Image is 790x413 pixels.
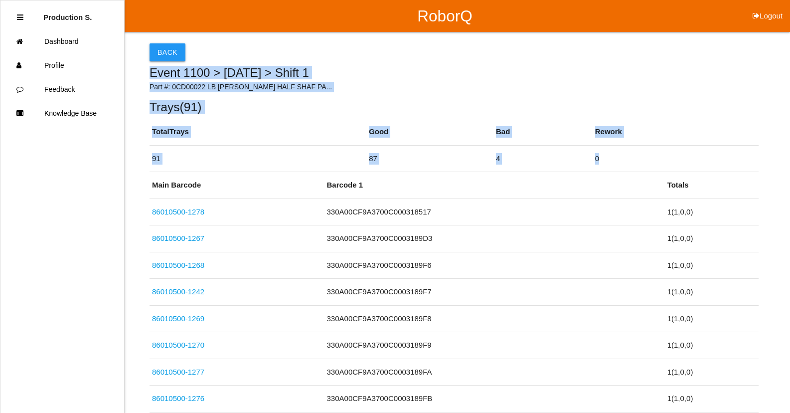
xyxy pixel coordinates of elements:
p: Part #: 0CD00022 LB [PERSON_NAME] HALF SHAF PA... [150,82,759,92]
a: 86010500-1242 [152,287,204,296]
button: Back [150,43,185,61]
a: 86010500-1270 [152,341,204,349]
th: Barcode 1 [324,172,665,199]
td: 4 [493,145,593,172]
a: Profile [0,53,124,77]
th: Bad [493,119,593,145]
th: Good [366,119,493,145]
td: 330A00CF9A3700C0003189FA [324,359,665,386]
td: 330A00CF9A3700C000318517 [324,199,665,225]
td: 1 ( 1 , 0 , 0 ) [665,305,759,332]
div: Close [17,5,23,29]
td: 330A00CF9A3700C0003189F7 [324,279,665,306]
a: Knowledge Base [0,101,124,125]
th: Rework [593,119,759,145]
td: 0 [593,145,759,172]
a: 86010500-1269 [152,314,204,323]
a: Feedback [0,77,124,101]
td: 1 ( 1 , 0 , 0 ) [665,279,759,306]
td: 91 [150,145,366,172]
h5: Event 1100 > [DATE] > Shift 1 [150,66,759,79]
td: 1 ( 1 , 0 , 0 ) [665,359,759,386]
td: 1 ( 1 , 0 , 0 ) [665,252,759,279]
th: Main Barcode [150,172,324,199]
td: 330A00CF9A3700C0003189FB [324,386,665,413]
td: 330A00CF9A3700C0003189F9 [324,332,665,359]
th: Totals [665,172,759,199]
th: Total Trays [150,119,366,145]
td: 330A00CF9A3700C0003189D3 [324,225,665,252]
td: 330A00CF9A3700C0003189F6 [324,252,665,279]
a: 86010500-1277 [152,368,204,376]
a: 86010500-1268 [152,261,204,269]
a: 86010500-1276 [152,394,204,403]
h5: Trays ( 91 ) [150,100,759,114]
a: Dashboard [0,29,124,53]
td: 87 [366,145,493,172]
a: 86010500-1267 [152,234,204,242]
td: 330A00CF9A3700C0003189F8 [324,305,665,332]
a: 86010500-1278 [152,207,204,216]
td: 1 ( 1 , 0 , 0 ) [665,225,759,252]
td: 1 ( 1 , 0 , 0 ) [665,386,759,413]
p: Production Shifts [43,5,92,21]
td: 1 ( 1 , 0 , 0 ) [665,332,759,359]
td: 1 ( 1 , 0 , 0 ) [665,199,759,225]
